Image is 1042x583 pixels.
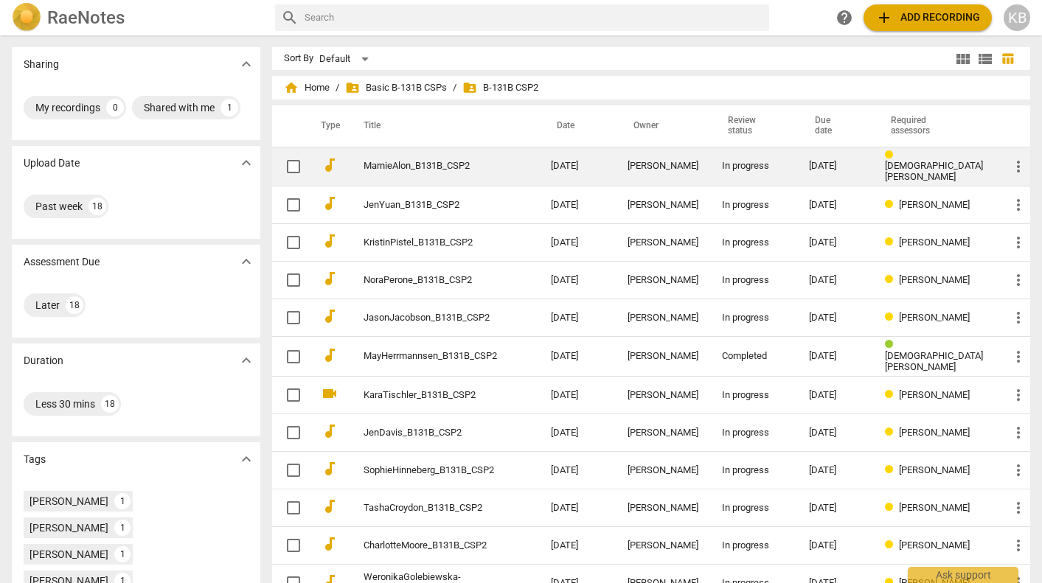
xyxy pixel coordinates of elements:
[24,254,100,270] p: Assessment Due
[628,503,698,514] div: [PERSON_NAME]
[539,452,616,489] td: [DATE]
[899,237,970,248] span: [PERSON_NAME]
[235,251,257,273] button: Show more
[319,47,374,71] div: Default
[12,3,41,32] img: Logo
[873,105,998,147] th: Required assessors
[237,154,255,172] span: expand_more
[364,540,498,551] a: CharlotteMoore_B131B_CSP2
[321,195,338,212] span: audiotrack
[809,237,861,248] div: [DATE]
[885,427,899,438] span: Review status: in progress
[885,160,983,182] span: [DEMOGRAPHIC_DATA][PERSON_NAME]
[885,150,899,161] span: Review status: in progress
[722,313,785,324] div: In progress
[899,540,970,551] span: [PERSON_NAME]
[809,351,861,362] div: [DATE]
[628,390,698,401] div: [PERSON_NAME]
[101,395,119,413] div: 18
[628,275,698,286] div: [PERSON_NAME]
[237,450,255,468] span: expand_more
[321,498,338,515] span: audiotrack
[539,527,616,565] td: [DATE]
[1004,4,1030,31] button: KB
[364,351,498,362] a: MayHerrmannsen_B131B_CSP2
[144,100,215,115] div: Shared with me
[864,4,992,31] button: Upload
[114,493,131,509] div: 1
[539,377,616,414] td: [DATE]
[628,465,698,476] div: [PERSON_NAME]
[628,161,698,172] div: [PERSON_NAME]
[809,161,861,172] div: [DATE]
[364,390,498,401] a: KaraTischler_B131B_CSP2
[462,80,477,95] span: folder_shared
[364,427,498,439] a: JenDavis_B131B_CSP2
[235,152,257,174] button: Show more
[875,9,893,27] span: add
[722,237,785,248] div: In progress
[321,307,338,325] span: audiotrack
[539,186,616,224] td: [DATE]
[539,105,616,147] th: Date
[35,100,100,115] div: My recordings
[29,547,108,562] div: [PERSON_NAME]
[628,313,698,324] div: [PERSON_NAME]
[952,48,974,70] button: Tile view
[24,353,63,369] p: Duration
[364,465,498,476] a: SophieHinneberg_B131B_CSP2
[885,199,899,210] span: Review status: in progress
[885,339,899,350] span: Review status: completed
[462,80,538,95] span: B-131B CSP2
[809,200,861,211] div: [DATE]
[364,313,498,324] a: JasonJacobson_B131B_CSP2
[284,80,299,95] span: home
[809,275,861,286] div: [DATE]
[722,161,785,172] div: In progress
[885,237,899,248] span: Review status: in progress
[722,390,785,401] div: In progress
[364,200,498,211] a: JenYuan_B131B_CSP2
[345,80,447,95] span: Basic B-131B CSPs
[321,422,338,440] span: audiotrack
[1010,537,1027,554] span: more_vert
[1010,386,1027,404] span: more_vert
[12,3,263,32] a: LogoRaeNotes
[88,198,106,215] div: 18
[628,351,698,362] div: [PERSON_NAME]
[47,7,125,28] h2: RaeNotes
[628,200,698,211] div: [PERSON_NAME]
[321,460,338,478] span: audiotrack
[809,540,861,551] div: [DATE]
[809,503,861,514] div: [DATE]
[628,237,698,248] div: [PERSON_NAME]
[66,296,83,314] div: 18
[1010,309,1027,327] span: more_vert
[899,502,970,513] span: [PERSON_NAME]
[954,50,972,68] span: view_module
[237,253,255,270] span: expand_more
[899,464,970,475] span: [PERSON_NAME]
[364,237,498,248] a: KristinPistel_B131B_CSP2
[899,427,970,438] span: [PERSON_NAME]
[106,99,124,116] div: 0
[235,53,257,75] button: Show more
[628,427,698,439] div: [PERSON_NAME]
[235,349,257,371] button: Show more
[722,427,785,439] div: In progress
[616,105,710,147] th: Owner
[336,83,339,94] span: /
[809,390,861,401] div: [DATE]
[885,389,899,400] span: Review status: in progress
[309,105,346,147] th: Type
[885,464,899,475] span: Review status: in progress
[1010,424,1027,441] span: more_vert
[836,9,853,27] span: help
[321,232,338,250] span: audiotrack
[321,156,338,174] span: audiotrack
[908,567,1018,583] div: Ask support
[453,83,456,94] span: /
[346,105,539,147] th: Title
[24,452,46,467] p: Tags
[364,161,498,172] a: MarnieAlon_B131B_CSP2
